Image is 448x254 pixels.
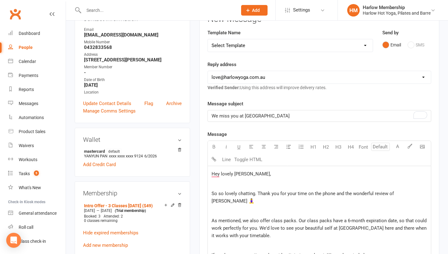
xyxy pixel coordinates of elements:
[84,27,182,33] div: Email
[332,141,345,153] button: H3
[208,110,431,122] div: To enrich screen reader interactions, please activate Accessibility in Grammarly extension settings
[8,55,66,69] a: Calendar
[212,113,290,119] span: We miss you at [GEOGRAPHIC_DATA]
[144,154,157,158] span: 6/2026
[19,129,45,134] div: Product Sales
[84,208,95,213] span: [DATE]
[83,161,116,168] a: Add Credit Card
[7,6,23,22] a: Clubworx
[252,8,260,13] span: Add
[19,171,30,176] div: Tasks
[83,242,128,248] a: Add new membership
[19,225,33,230] div: Roll call
[84,32,182,38] strong: [EMAIL_ADDRESS][DOMAIN_NAME]
[6,233,21,248] div: Open Intercom Messenger
[293,3,310,17] span: Settings
[8,234,66,248] a: Class kiosk mode
[208,85,327,90] span: Using this address will improve delivery rates.
[84,218,118,223] span: 0 classes remaining
[19,115,44,120] div: Automations
[8,167,66,181] a: Tasks 5
[363,10,431,16] div: Harlow Hot Yoga, Pilates and Barre
[84,89,182,95] div: Location
[19,211,57,216] div: General attendance
[83,190,182,197] h3: Membership
[212,218,428,238] span: As mentioned, we also offer class packs. Our class packs have a 6-month expiration date, so that ...
[241,5,268,16] button: Add
[83,148,182,159] li: YANYUN PAN
[84,214,100,218] span: Booked: 3
[84,45,182,50] strong: 0432833568
[84,57,182,63] strong: [STREET_ADDRESS][PERSON_NAME]
[101,208,112,213] span: [DATE]
[212,191,395,204] span: So so lovely chatting. Thank you for your time on the phone and the wonderful review of [PERSON_N...
[363,5,431,10] div: Harlow Membership
[84,203,153,208] a: Intro Offer - 3 Classes [DATE] ($49)
[82,208,182,213] div: —
[166,100,182,107] a: Archive
[106,149,122,154] span: default
[8,83,66,97] a: Reports
[19,59,36,64] div: Calendar
[84,64,182,70] div: Member Number
[19,45,33,50] div: People
[371,143,390,151] input: Default
[357,141,370,153] button: Font
[8,125,66,139] a: Product Sales
[83,230,138,236] a: Hide expired memberships
[84,77,182,83] div: Date of Birth
[84,70,182,75] strong: -
[382,39,401,51] button: Email
[84,52,182,58] div: Address
[8,206,66,220] a: General attendance kiosk mode
[208,85,240,90] strong: Verified Sender:
[233,153,264,166] button: Toggle HTML
[34,170,39,176] span: 5
[233,141,245,153] button: U
[19,73,38,78] div: Payments
[83,13,182,22] h3: Contact information
[208,61,236,68] label: Reply address
[8,41,66,55] a: People
[84,39,182,45] div: Mobile Number
[19,185,41,190] div: What's New
[208,14,431,24] h3: New Message
[347,4,360,17] div: HM
[8,26,66,41] a: Dashboard
[382,29,399,36] label: Send by
[83,107,136,115] a: Manage Comms Settings
[104,214,123,218] span: Attended: 2
[19,157,37,162] div: Workouts
[8,111,66,125] a: Automations
[83,100,131,107] a: Update Contact Details
[391,141,404,153] button: A
[220,153,233,166] button: Line
[19,31,40,36] div: Dashboard
[208,131,227,138] label: Message
[109,154,143,158] span: xxxx xxxx xxxx 9124
[345,141,357,153] button: H4
[8,97,66,111] a: Messages
[82,6,233,15] input: Search...
[208,100,243,108] label: Message subject
[8,69,66,83] a: Payments
[19,87,34,92] div: Reports
[8,181,66,195] a: What's New
[83,136,182,143] h3: Wallet
[19,143,34,148] div: Waivers
[307,141,320,153] button: H1
[237,144,240,150] span: U
[84,82,182,88] strong: [DATE]
[115,208,146,213] span: (Trial membership)
[19,239,46,244] div: Class check-in
[8,220,66,234] a: Roll call
[19,101,38,106] div: Messages
[212,171,271,177] span: Hey lovely [PERSON_NAME],
[208,29,240,36] label: Template Name
[320,141,332,153] button: H2
[8,139,66,153] a: Waivers
[8,153,66,167] a: Workouts
[84,149,179,154] strong: mastercard
[144,100,153,107] a: Flag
